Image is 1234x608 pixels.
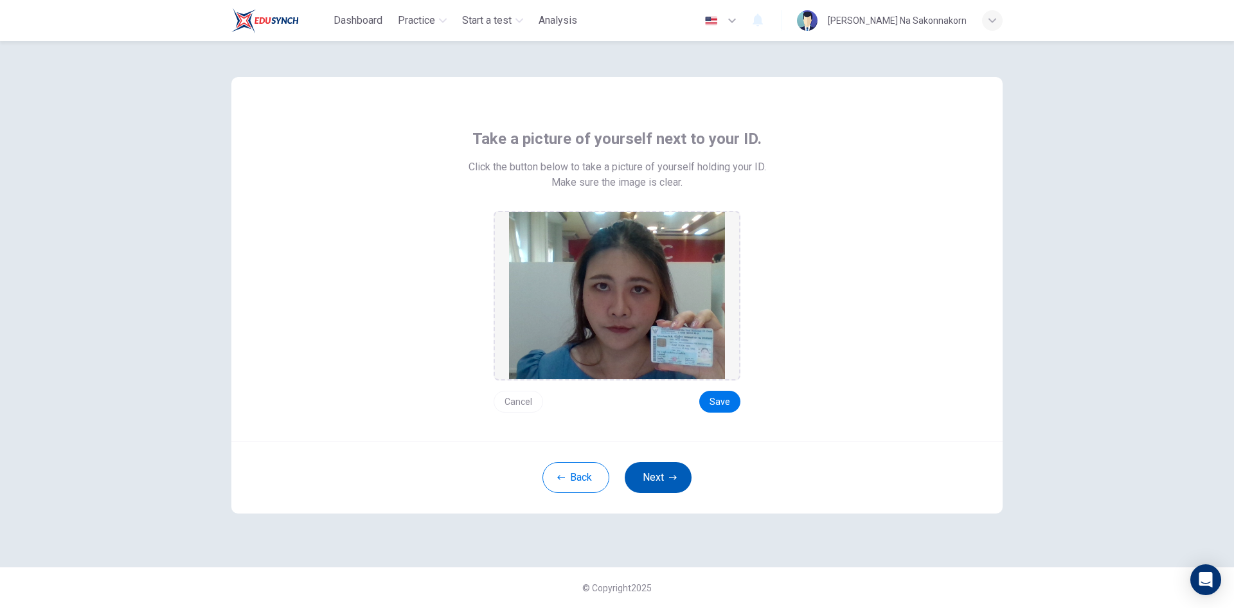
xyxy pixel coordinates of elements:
[533,9,582,32] button: Analysis
[231,8,328,33] a: Train Test logo
[328,9,388,32] button: Dashboard
[472,129,762,149] span: Take a picture of yourself next to your ID.
[509,212,725,379] img: preview screemshot
[582,583,652,593] span: © Copyright 2025
[625,462,692,493] button: Next
[699,391,740,413] button: Save
[494,391,543,413] button: Cancel
[398,13,435,28] span: Practice
[1190,564,1221,595] div: Open Intercom Messenger
[797,10,818,31] img: Profile picture
[828,13,967,28] div: [PERSON_NAME] Na Sakonnakorn
[469,159,766,175] span: Click the button below to take a picture of yourself holding your ID.
[551,175,683,190] span: Make sure the image is clear.
[231,8,299,33] img: Train Test logo
[457,9,528,32] button: Start a test
[393,9,452,32] button: Practice
[539,13,577,28] span: Analysis
[462,13,512,28] span: Start a test
[703,16,719,26] img: en
[334,13,382,28] span: Dashboard
[542,462,609,493] button: Back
